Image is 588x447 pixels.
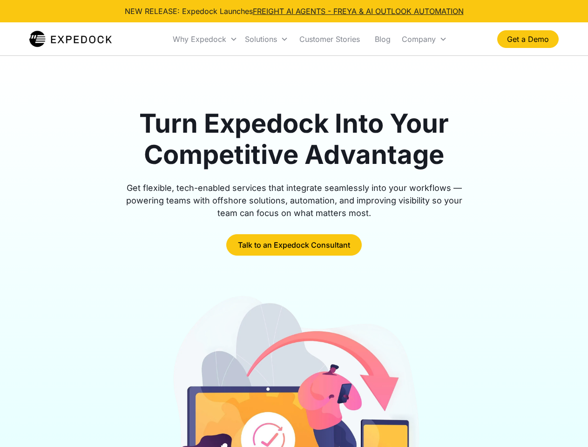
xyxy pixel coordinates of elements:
[367,23,398,55] a: Blog
[497,30,559,48] a: Get a Demo
[292,23,367,55] a: Customer Stories
[402,34,436,44] div: Company
[241,23,292,55] div: Solutions
[245,34,277,44] div: Solutions
[125,6,464,17] div: NEW RELEASE: Expedock Launches
[115,108,473,170] h1: Turn Expedock Into Your Competitive Advantage
[226,234,362,256] a: Talk to an Expedock Consultant
[398,23,451,55] div: Company
[253,7,464,16] a: FREIGHT AI AGENTS - FREYA & AI OUTLOOK AUTOMATION
[115,182,473,219] div: Get flexible, tech-enabled services that integrate seamlessly into your workflows — powering team...
[541,402,588,447] iframe: Chat Widget
[169,23,241,55] div: Why Expedock
[29,30,112,48] img: Expedock Logo
[29,30,112,48] a: home
[173,34,226,44] div: Why Expedock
